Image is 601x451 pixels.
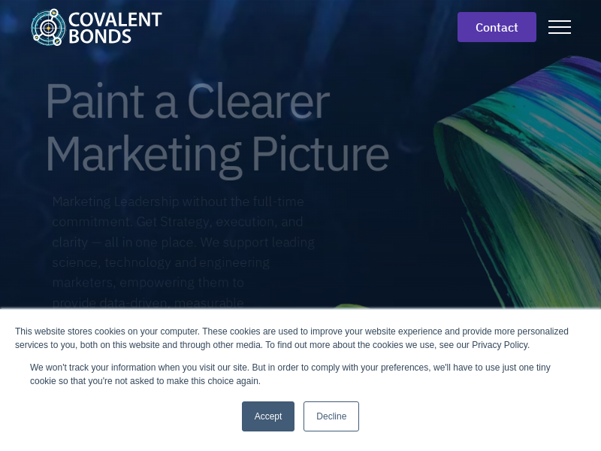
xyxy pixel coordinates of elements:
div: This website stores cookies on your computer. These cookies are used to improve your website expe... [15,325,586,352]
a: home [30,8,174,46]
div: Marketing Leadership without the full-time commitment. Get Strategy, execution, and clarity — all... [52,191,316,353]
h1: Paint a Clearer Marketing Picture [44,74,388,180]
a: Decline [304,401,359,431]
p: We won't track your information when you visit our site. But in order to comply with your prefere... [30,361,571,388]
a: Accept [242,401,295,431]
a: contact [458,12,536,42]
img: Covalent Bonds White / Teal Logo [30,8,162,46]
